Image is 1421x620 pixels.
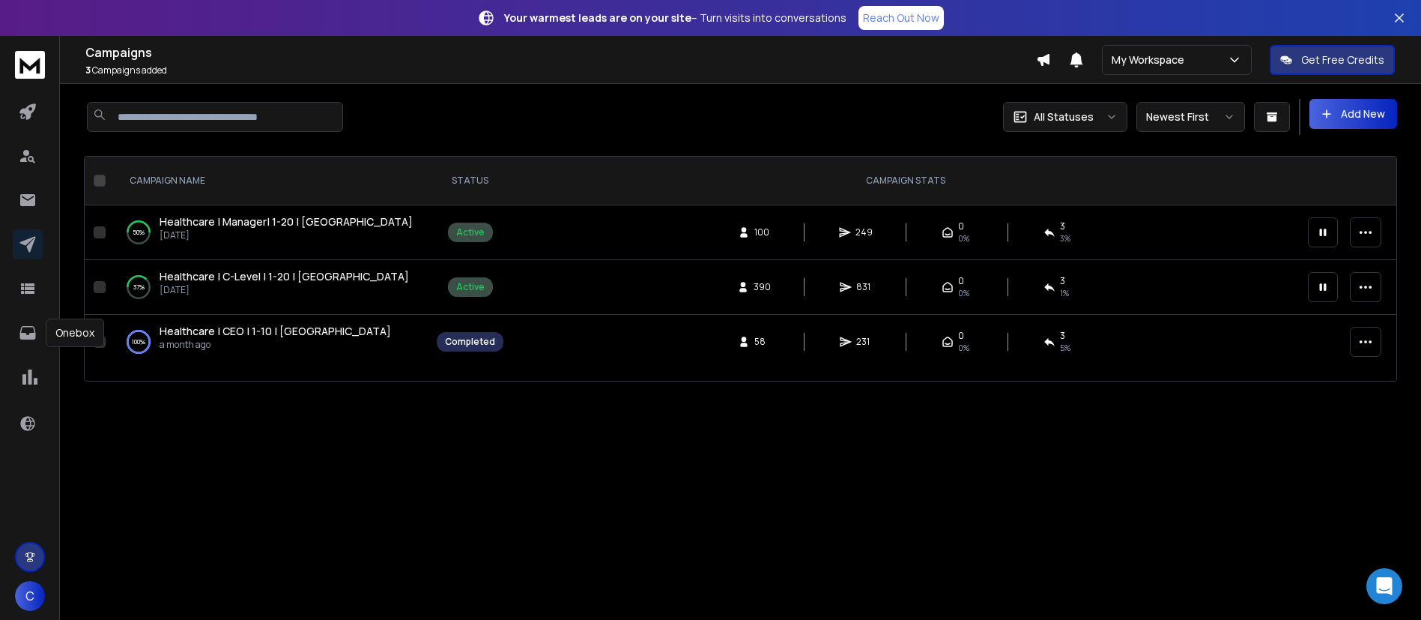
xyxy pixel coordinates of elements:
div: Active [456,226,485,238]
a: Healthcare | C-Level | 1-20 | [GEOGRAPHIC_DATA] [160,269,409,284]
span: 0% [958,287,969,299]
span: 0 [958,220,964,232]
span: 231 [856,336,871,348]
div: Onebox [46,319,104,347]
a: Healthcare | CEO | 1-10 | [GEOGRAPHIC_DATA] [160,324,391,339]
span: 58 [754,336,769,348]
span: 3 [85,64,91,76]
span: 3 % [1060,232,1070,244]
p: My Workspace [1112,52,1190,67]
span: Healthcare | C-Level | 1-20 | [GEOGRAPHIC_DATA] [160,269,409,283]
div: Open Intercom Messenger [1366,568,1402,604]
h1: Campaigns [85,43,1036,61]
button: Newest First [1136,102,1245,132]
span: 1 % [1060,287,1069,299]
span: 390 [754,281,771,293]
span: 0 [958,330,964,342]
span: 249 [855,226,873,238]
button: C [15,581,45,611]
span: 0 [958,275,964,287]
span: 3 [1060,220,1065,232]
span: 831 [856,281,871,293]
span: 0% [958,342,969,354]
span: Healthcare | CEO | 1-10 | [GEOGRAPHIC_DATA] [160,324,391,338]
p: [DATE] [160,284,409,296]
p: – Turn visits into conversations [504,10,846,25]
td: 50%Healthcare | Manager| 1-20 | [GEOGRAPHIC_DATA][DATE] [112,205,428,260]
span: 0 % [958,232,969,244]
td: 100%Healthcare | CEO | 1-10 | [GEOGRAPHIC_DATA]a month ago [112,315,428,370]
strong: Your warmest leads are on your site [504,10,691,25]
p: Get Free Credits [1301,52,1384,67]
th: CAMPAIGN STATS [512,157,1299,205]
p: 37 % [133,280,145,295]
span: Healthcare | Manager| 1-20 | [GEOGRAPHIC_DATA] [160,214,413,229]
p: a month ago [160,339,391,351]
p: Reach Out Now [863,10,939,25]
p: Campaigns added [85,64,1036,76]
span: 3 [1060,330,1065,342]
th: CAMPAIGN NAME [112,157,428,205]
span: 3 [1060,275,1065,287]
p: All Statuses [1034,109,1094,124]
div: Active [456,281,485,293]
div: Completed [445,336,495,348]
a: Reach Out Now [858,6,944,30]
td: 37%Healthcare | C-Level | 1-20 | [GEOGRAPHIC_DATA][DATE] [112,260,428,315]
a: Healthcare | Manager| 1-20 | [GEOGRAPHIC_DATA] [160,214,413,229]
th: STATUS [428,157,512,205]
button: Add New [1309,99,1397,129]
span: 5 % [1060,342,1070,354]
button: Get Free Credits [1270,45,1395,75]
p: 50 % [133,225,145,240]
p: 100 % [132,334,145,349]
p: [DATE] [160,229,413,241]
span: 100 [754,226,769,238]
img: logo [15,51,45,79]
